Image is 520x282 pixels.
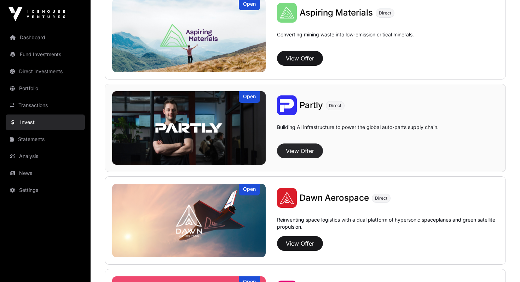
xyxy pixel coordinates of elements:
a: Portfolio [6,81,85,96]
span: Direct [379,10,391,16]
button: View Offer [277,51,323,66]
a: Transactions [6,98,85,113]
a: Dawn Aerospace [300,192,369,204]
button: View Offer [277,236,323,251]
p: Building AI infrastructure to power the global auto-parts supply chain. [277,124,439,141]
a: PartlyOpen [112,91,266,165]
a: Dashboard [6,30,85,45]
p: Reinventing space logistics with a dual platform of hypersonic spaceplanes and green satellite pr... [277,216,498,233]
a: Settings [6,182,85,198]
iframe: Chat Widget [485,248,520,282]
img: Icehouse Ventures Logo [8,7,65,21]
a: Fund Investments [6,47,85,62]
button: View Offer [277,143,323,158]
a: Invest [6,114,85,130]
a: Partly [300,100,323,111]
a: Aspiring Materials [300,7,373,18]
a: Dawn AerospaceOpen [112,184,266,257]
span: Partly [300,100,323,110]
a: Direct Investments [6,64,85,79]
span: Direct [375,195,387,201]
img: Dawn Aerospace [277,188,297,208]
span: Dawn Aerospace [300,193,369,203]
img: Partly [277,95,297,115]
a: Analysis [6,148,85,164]
p: Converting mining waste into low-emission critical minerals. [277,31,414,48]
a: News [6,165,85,181]
img: Partly [112,91,266,165]
span: Direct [329,103,341,108]
div: Open [239,184,260,195]
img: Dawn Aerospace [112,184,266,257]
div: Open [239,91,260,103]
a: Statements [6,131,85,147]
img: Aspiring Materials [277,3,297,23]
